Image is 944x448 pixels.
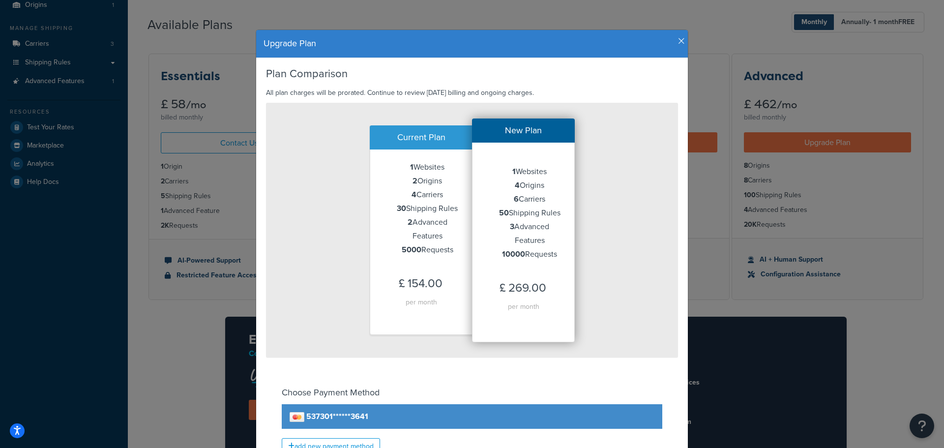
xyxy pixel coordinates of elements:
strong: 5000 [402,244,421,255]
li: Websites [392,160,462,174]
strong: 1 [512,166,516,177]
strong: 1 [410,161,413,173]
h4: Current Plan [372,131,471,144]
span: 154.00 [408,277,442,289]
span: £ [399,277,405,289]
img: mastercard.png [290,412,304,422]
li: Carriers [392,188,462,202]
li: Shipping Rules [495,206,564,220]
h3: Plan Comparison [266,68,678,80]
h4: per month [381,297,462,307]
p: All plan charges will be prorated. Continue to review [DATE] billing and ongoing charges. [266,88,678,98]
li: Advanced Features [392,215,462,243]
strong: 3 [510,221,514,232]
strong: 6 [514,193,519,205]
span: £ [500,282,505,294]
li: Requests [392,243,462,257]
li: Carriers [495,192,564,206]
strong: 2 [413,175,417,186]
h4: Choose Payment Method [282,386,662,399]
h4: New Plan [474,124,573,137]
li: Requests [495,247,564,261]
strong: 2 [408,216,413,228]
li: Shipping Rules [392,202,462,215]
strong: 50 [499,207,509,218]
li: Advanced Features [495,220,564,247]
h4: Upgrade Plan [264,37,680,50]
strong: 4 [515,179,520,191]
li: Origins [495,179,564,192]
li: Origins [392,174,462,188]
li: Websites [495,165,564,179]
strong: 4 [412,189,416,200]
span: 269.00 [508,282,546,294]
h4: per month [483,301,564,312]
strong: 10000 [502,248,525,260]
strong: 30 [397,203,406,214]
